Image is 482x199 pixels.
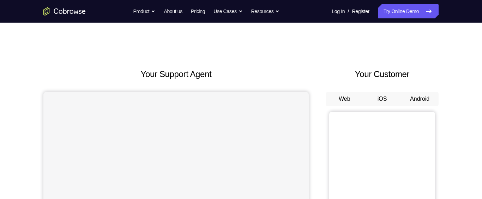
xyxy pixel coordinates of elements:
a: Pricing [191,4,205,18]
h2: Your Support Agent [43,68,309,81]
button: Android [401,92,439,106]
button: Use Cases [213,4,242,18]
a: Go to the home page [43,7,86,16]
button: iOS [363,92,401,106]
button: Resources [251,4,280,18]
a: Log In [332,4,345,18]
a: About us [164,4,182,18]
span: / [348,7,349,16]
a: Register [352,4,369,18]
a: Try Online Demo [378,4,439,18]
h2: Your Customer [326,68,439,81]
button: Product [133,4,156,18]
button: Web [326,92,363,106]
